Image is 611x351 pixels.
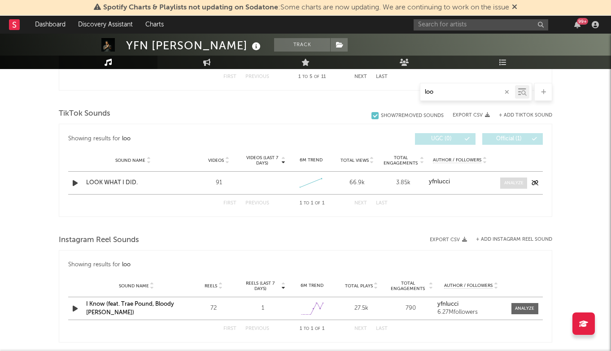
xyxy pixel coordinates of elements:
div: 99 + [577,18,588,25]
button: First [223,201,236,206]
button: Previous [245,326,269,331]
div: YFN [PERSON_NAME] [126,38,263,53]
span: Reels [205,283,217,289]
span: Total Plays [345,283,373,289]
div: 1 1 1 [287,198,336,209]
span: Videos (last 7 days) [244,155,280,166]
button: Previous [245,74,269,79]
button: + Add TikTok Sound [499,113,552,118]
button: Next [354,74,367,79]
strong: yfnlucci [437,301,458,307]
a: Charts [139,16,170,34]
a: yfnlucci [429,179,491,185]
button: Export CSV [453,113,490,118]
button: Next [354,201,367,206]
span: Dismiss [512,4,517,11]
button: First [223,326,236,331]
div: loo [122,260,131,270]
div: 1 1 1 [287,324,336,334]
div: 1 5 11 [287,72,336,82]
button: Last [376,74,388,79]
span: to [304,327,309,331]
div: 6M Trend [290,282,335,289]
span: Total Views [340,158,369,163]
span: UGC ( 0 ) [421,136,462,142]
div: 66.9k [336,178,378,187]
div: 1 [240,304,285,313]
div: + Add Instagram Reel Sound [467,237,552,242]
div: 91 [198,178,240,187]
span: Total Engagements [388,281,428,291]
button: First [223,74,236,79]
a: LOOK WHAT I DID. [86,178,180,187]
div: loo [122,134,131,144]
div: 27.5k [339,304,384,313]
span: Videos [208,158,224,163]
div: Showing results for [68,133,305,145]
input: Search by song name or URL [420,89,515,96]
span: of [315,327,320,331]
span: to [302,75,308,79]
div: 72 [191,304,236,313]
span: Author / Followers [444,283,493,289]
div: 790 [388,304,433,313]
span: : Some charts are now updating. We are continuing to work on the issue [103,4,509,11]
a: yfnlucci [437,301,505,308]
button: Last [376,201,388,206]
input: Search for artists [414,19,548,30]
button: + Add TikTok Sound [490,113,552,118]
div: Show 7 Removed Sounds [381,113,444,119]
span: Total Engagements [383,155,419,166]
button: Export CSV [430,237,467,243]
button: Track [274,38,330,52]
div: Showing results for [68,260,543,270]
span: Spotify Charts & Playlists not updating on Sodatone [103,4,278,11]
button: + Add Instagram Reel Sound [476,237,552,242]
span: of [314,75,319,79]
span: Sound Name [119,283,149,289]
div: 3.85k [383,178,424,187]
span: Official ( 1 ) [488,136,529,142]
strong: yfnlucci [429,179,450,185]
button: UGC(0) [415,133,476,145]
button: Next [354,326,367,331]
button: Last [376,326,388,331]
span: of [315,201,320,205]
button: Previous [245,201,269,206]
span: TikTok Sounds [59,108,110,119]
span: Reels (last 7 days) [240,281,280,291]
div: 6.27M followers [437,309,505,316]
span: Sound Name [115,158,145,163]
a: Dashboard [29,16,72,34]
a: Discovery Assistant [72,16,139,34]
span: Author / Followers [433,157,481,163]
button: 99+ [574,21,580,28]
a: I Know (feat. Trae Pound, Bloody [PERSON_NAME]) [86,301,174,316]
span: to [304,201,309,205]
button: Official(1) [482,133,543,145]
span: Instagram Reel Sounds [59,235,139,246]
div: 6M Trend [290,157,332,164]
